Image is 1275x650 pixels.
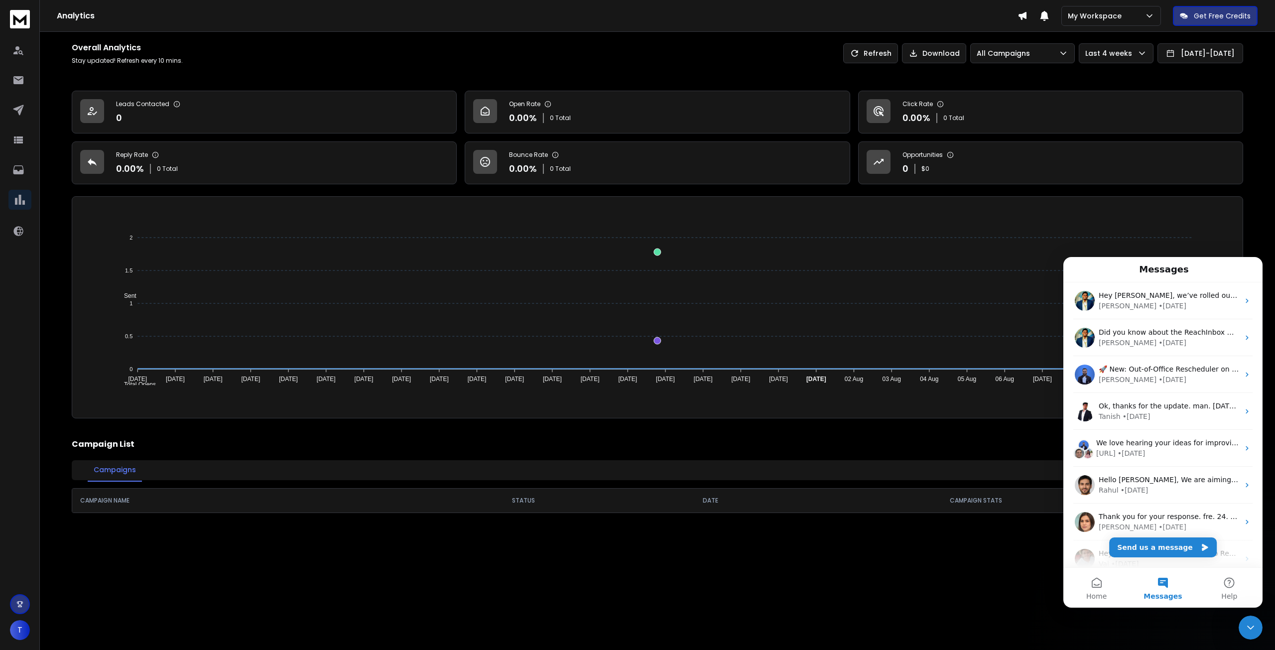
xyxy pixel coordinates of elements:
[59,154,87,165] div: • [DATE]
[468,376,487,383] tspan: [DATE]
[129,366,132,372] tspan: 0
[133,311,199,351] button: Help
[977,48,1034,58] p: All Campaigns
[35,44,93,54] div: [PERSON_NAME]
[35,228,55,239] div: Rahul
[10,190,22,202] img: Raj avatar
[35,108,1249,116] span: 🚀 New: Out-of-Office Rescheduler on ReachInbox 🗓️ Never miss reconnecting with a prospect again! ...
[10,10,30,28] img: logo
[117,381,156,388] span: Total Opens
[35,265,93,275] div: [PERSON_NAME]
[858,141,1243,184] a: Opportunities0$0
[157,165,178,173] p: 0 Total
[11,144,31,164] img: Profile image for Tanish
[1068,11,1126,21] p: My Workspace
[619,376,637,383] tspan: [DATE]
[88,459,142,482] button: Campaigns
[72,57,183,65] p: Stay updated! Refresh every 10 mins.
[10,620,30,640] button: T
[11,108,31,128] img: Profile image for Rohan
[509,151,548,159] p: Bounce Rate
[80,336,119,343] span: Messages
[902,162,908,176] p: 0
[72,42,183,54] h1: Overall Analytics
[11,255,31,275] img: Profile image for Elsa
[465,91,850,133] a: Open Rate0.00%0 Total
[694,376,713,383] tspan: [DATE]
[543,376,562,383] tspan: [DATE]
[35,118,93,128] div: [PERSON_NAME]
[902,151,943,159] p: Opportunities
[57,228,85,239] div: • [DATE]
[858,91,1243,133] a: Click Rate0.00%0 Total
[116,151,148,159] p: Reply Rate
[125,333,132,339] tspan: 0.5
[117,292,136,299] span: Sent
[116,100,169,108] p: Leads Contacted
[420,489,627,513] th: STATUS
[72,91,457,133] a: Leads Contacted0
[72,141,457,184] a: Reply Rate0.00%0 Total
[509,162,537,176] p: 0.00 %
[806,376,826,383] tspan: [DATE]
[920,376,938,383] tspan: 04 Aug
[48,302,76,312] div: • [DATE]
[921,165,929,173] p: $ 0
[116,111,122,125] p: 0
[1239,616,1263,640] iframe: Intercom live chat
[732,376,751,383] tspan: [DATE]
[1157,43,1243,63] button: [DATE]-[DATE]
[95,265,123,275] div: • [DATE]
[902,43,966,63] button: Download
[204,376,223,383] tspan: [DATE]
[11,71,31,91] img: Profile image for Alan
[943,114,964,122] p: 0 Total
[125,267,132,273] tspan: 1.5
[116,162,144,176] p: 0.00 %
[902,111,930,125] p: 0.00 %
[769,376,788,383] tspan: [DATE]
[35,145,456,153] span: Ok, thanks for the update. man. [DATE] 09.39 skrev [PERSON_NAME] from [URL] <[EMAIL_ADDRESS]>: [P...
[158,336,174,343] span: Help
[550,114,571,122] p: 0 Total
[35,81,93,91] div: [PERSON_NAME]
[392,376,411,383] tspan: [DATE]
[57,10,1018,22] h1: Analytics
[550,165,571,173] p: 0 Total
[581,376,600,383] tspan: [DATE]
[996,376,1014,383] tspan: 06 Aug
[35,154,57,165] div: Tanish
[279,376,298,383] tspan: [DATE]
[922,48,960,58] p: Download
[66,311,132,351] button: Messages
[1085,48,1136,58] p: Last 4 weeks
[1194,11,1251,21] p: Get Free Credits
[166,376,185,383] tspan: [DATE]
[1063,257,1263,608] iframe: Intercom live chat
[33,191,52,202] div: [URL]
[317,376,336,383] tspan: [DATE]
[72,489,420,513] th: CAMPAIGN NAME
[465,141,850,184] a: Bounce Rate0.00%0 Total
[72,438,1243,450] h2: Campaign List
[627,489,794,513] th: DATE
[509,111,537,125] p: 0.00 %
[128,376,147,383] tspan: [DATE]
[883,376,901,383] tspan: 03 Aug
[902,100,933,108] p: Click Rate
[1173,6,1258,26] button: Get Free Credits
[509,100,540,108] p: Open Rate
[958,376,976,383] tspan: 05 Aug
[35,256,505,263] span: Thank you for your response. fre. 24. maj 2024 11.52 skrev [PERSON_NAME] from Reachinbox <[EMAIL_...
[129,300,132,306] tspan: 1
[54,191,82,202] div: • [DATE]
[11,218,31,238] img: Profile image for Rahul
[794,489,1157,513] th: CAMPAIGN STATS
[656,376,675,383] tspan: [DATE]
[864,48,892,58] p: Refresh
[35,302,46,312] div: Vai
[18,190,30,202] img: Lakshita avatar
